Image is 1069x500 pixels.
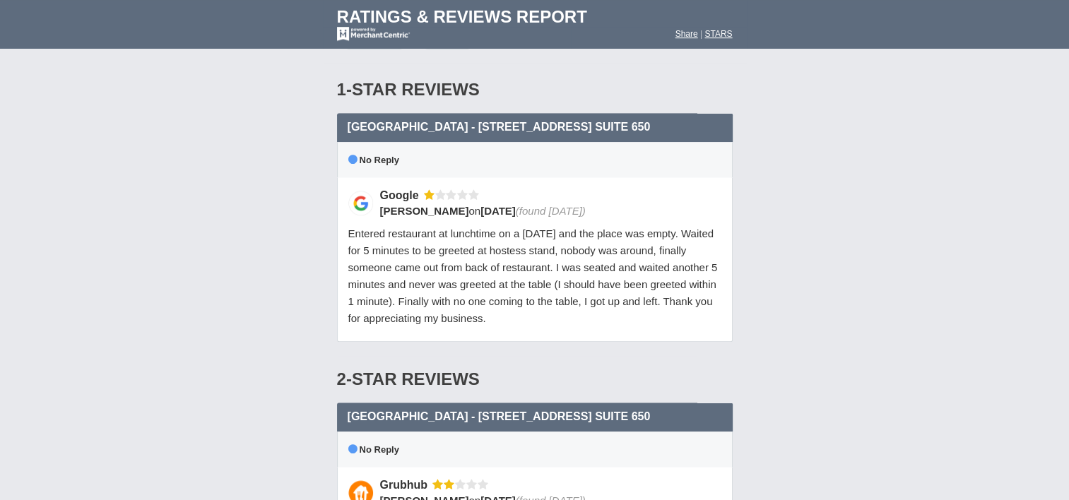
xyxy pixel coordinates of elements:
div: Grubhub [380,477,433,492]
div: Google [380,188,424,203]
img: Google [348,191,373,215]
div: on [380,203,712,218]
span: [GEOGRAPHIC_DATA] - [STREET_ADDRESS] Suite 650 [348,121,651,133]
div: 2-Star Reviews [337,356,733,403]
img: mc-powered-by-logo-white-103.png [337,27,410,41]
span: [GEOGRAPHIC_DATA] - [STREET_ADDRESS] Suite 650 [348,410,651,422]
span: Entered restaurant at lunchtime on a [DATE] and the place was empty. Waited for 5 minutes to be g... [348,227,718,324]
span: No Reply [348,155,399,165]
div: 1-Star Reviews [337,66,733,113]
span: [PERSON_NAME] [380,205,469,217]
span: No Reply [348,444,399,455]
a: STARS [704,29,732,39]
span: [DATE] [480,205,516,217]
a: Share [675,29,698,39]
span: | [700,29,702,39]
span: (found [DATE]) [516,205,586,217]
